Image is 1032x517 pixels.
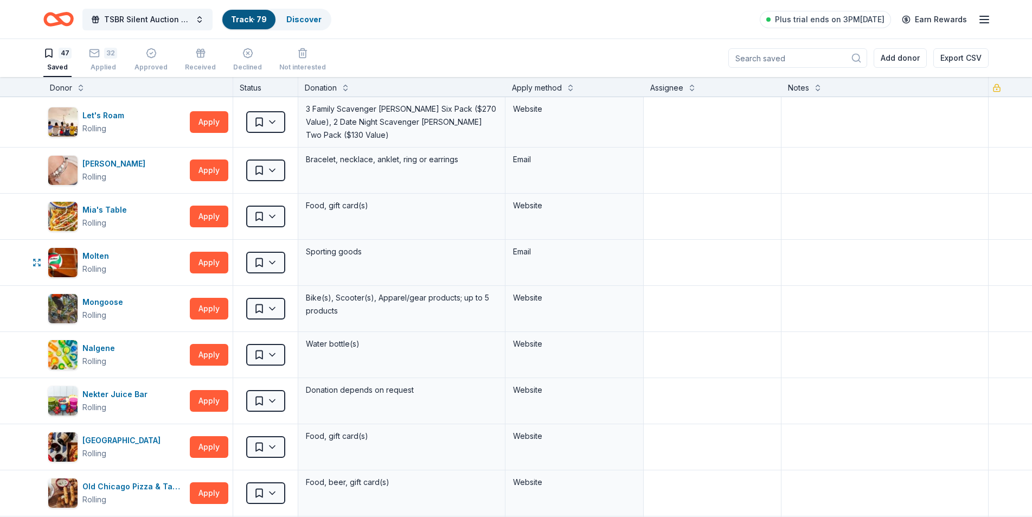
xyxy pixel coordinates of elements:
[82,122,106,135] div: Rolling
[48,340,185,370] button: Image for NalgeneNalgeneRolling
[82,203,131,216] div: Mia's Table
[82,263,106,276] div: Rolling
[233,77,298,97] div: Status
[650,81,683,94] div: Assignee
[760,11,891,28] a: Plus trial ends on 3PM[DATE]
[59,48,72,59] div: 47
[190,206,228,227] button: Apply
[512,81,562,94] div: Apply method
[48,156,78,185] img: Image for Lizzy James
[190,344,228,366] button: Apply
[788,81,809,94] div: Notes
[134,63,168,72] div: Approved
[48,202,78,231] img: Image for Mia's Table
[82,493,106,506] div: Rolling
[82,250,113,263] div: Molten
[305,382,498,398] div: Donation depends on request
[190,252,228,273] button: Apply
[185,63,216,72] div: Received
[513,291,636,304] div: Website
[50,81,72,94] div: Donor
[82,388,152,401] div: Nekter Juice Bar
[82,109,129,122] div: Let's Roam
[286,15,322,24] a: Discover
[728,48,867,68] input: Search saved
[775,13,884,26] span: Plus trial ends on 3PM[DATE]
[305,198,498,213] div: Food, gift card(s)
[82,480,185,493] div: Old Chicago Pizza & Taproom
[513,337,636,350] div: Website
[279,63,326,72] div: Not interested
[82,342,119,355] div: Nalgene
[48,386,185,416] button: Image for Nekter Juice BarNekter Juice BarRolling
[82,157,150,170] div: [PERSON_NAME]
[513,199,636,212] div: Website
[190,298,228,320] button: Apply
[134,43,168,77] button: Approved
[82,170,106,183] div: Rolling
[933,48,989,68] button: Export CSV
[305,152,498,167] div: Bracelet, necklace, anklet, ring or earrings
[513,476,636,489] div: Website
[513,153,636,166] div: Email
[305,336,498,352] div: Water bottle(s)
[48,432,78,462] img: Image for North Italia
[221,9,331,30] button: Track· 79Discover
[513,245,636,258] div: Email
[305,81,337,94] div: Donation
[43,63,72,72] div: Saved
[48,478,78,508] img: Image for Old Chicago Pizza & Taproom
[190,482,228,504] button: Apply
[48,248,78,277] img: Image for Molten
[48,386,78,416] img: Image for Nekter Juice Bar
[43,7,74,32] a: Home
[48,432,185,462] button: Image for North Italia[GEOGRAPHIC_DATA]Rolling
[190,436,228,458] button: Apply
[305,290,498,318] div: Bike(s), Scooter(s), Apparel/gear products; up to 5 products
[89,63,117,72] div: Applied
[82,309,106,322] div: Rolling
[190,390,228,412] button: Apply
[305,244,498,259] div: Sporting goods
[233,63,262,72] div: Declined
[82,401,106,414] div: Rolling
[48,293,185,324] button: Image for MongooseMongooseRolling
[895,10,973,29] a: Earn Rewards
[190,159,228,181] button: Apply
[233,43,262,77] button: Declined
[279,43,326,77] button: Not interested
[513,103,636,116] div: Website
[48,201,185,232] button: Image for Mia's TableMia's TableRolling
[48,294,78,323] img: Image for Mongoose
[513,430,636,443] div: Website
[185,43,216,77] button: Received
[231,15,267,24] a: Track· 79
[48,155,185,186] button: Image for Lizzy James[PERSON_NAME]Rolling
[82,296,127,309] div: Mongoose
[104,13,191,26] span: TSBR Silent Auction 2025
[48,340,78,369] img: Image for Nalgene
[82,9,213,30] button: TSBR Silent Auction 2025
[48,478,185,508] button: Image for Old Chicago Pizza & TaproomOld Chicago Pizza & TaproomRolling
[305,475,498,490] div: Food, beer, gift card(s)
[82,434,165,447] div: [GEOGRAPHIC_DATA]
[305,101,498,143] div: 3 Family Scavenger [PERSON_NAME] Six Pack ($270 Value), 2 Date Night Scavenger [PERSON_NAME] Two ...
[43,43,72,77] button: 47Saved
[82,216,106,229] div: Rolling
[82,447,106,460] div: Rolling
[82,355,106,368] div: Rolling
[48,247,185,278] button: Image for MoltenMoltenRolling
[48,107,185,137] button: Image for Let's RoamLet's RoamRolling
[48,107,78,137] img: Image for Let's Roam
[89,43,117,77] button: 32Applied
[513,384,636,397] div: Website
[874,48,927,68] button: Add donor
[190,111,228,133] button: Apply
[305,429,498,444] div: Food, gift card(s)
[104,48,117,59] div: 32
